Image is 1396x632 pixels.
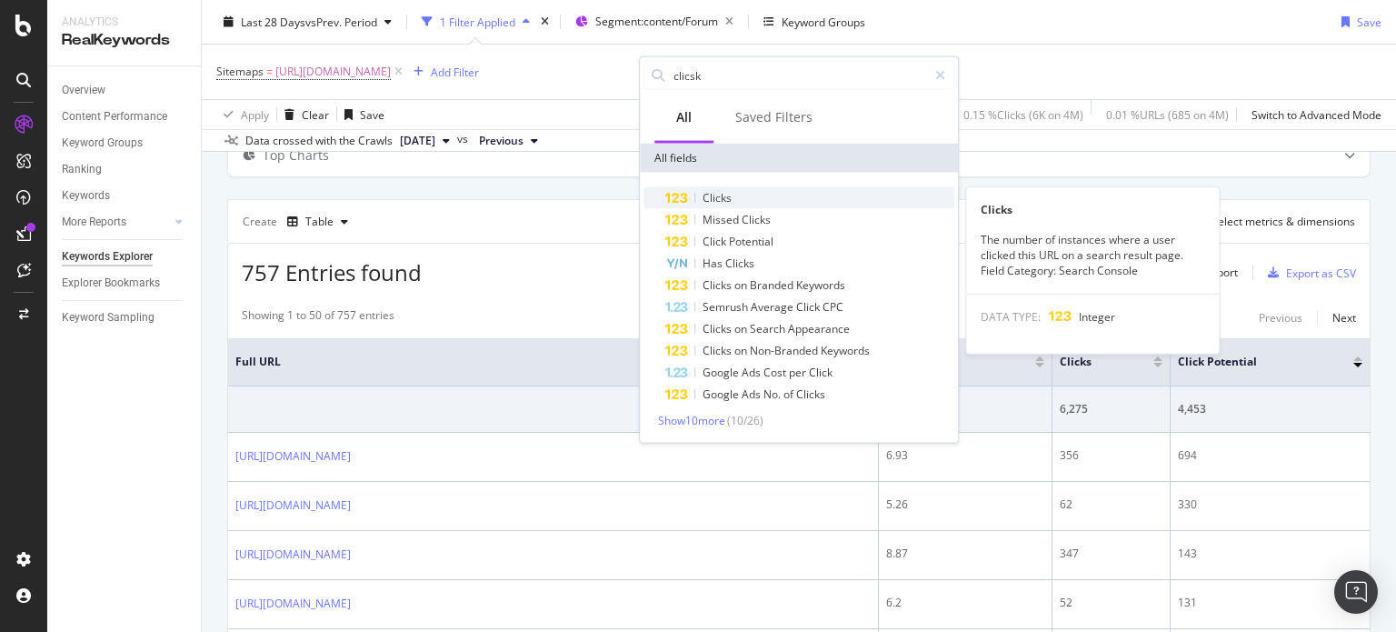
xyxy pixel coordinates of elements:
[62,274,160,293] div: Explorer Bookmarks
[414,7,537,36] button: 1 Filter Applied
[266,64,273,79] span: =
[703,386,742,402] span: Google
[756,7,872,36] button: Keyword Groups
[750,277,796,293] span: Branded
[235,497,351,515] a: [URL][DOMAIN_NAME]
[963,106,1083,122] div: 0.15 % Clicks ( 6K on 4M )
[727,413,763,428] span: ( 10 / 26 )
[1060,401,1162,417] div: 6,275
[263,146,329,165] div: Top Charts
[1178,595,1362,611] div: 131
[1357,14,1381,29] div: Save
[788,321,850,336] span: Appearance
[1334,570,1378,614] div: Open Intercom Messenger
[62,186,110,206] div: Keywords
[703,256,725,271] span: Has
[703,190,732,206] span: Clicks
[734,321,750,336] span: on
[1251,106,1381,122] div: Switch to Advanced Mode
[277,100,329,129] button: Clear
[1332,310,1356,326] div: Next
[886,546,1044,562] div: 8.87
[472,130,545,152] button: Previous
[1060,447,1162,464] div: 356
[1261,258,1356,287] button: Export as CSV
[479,133,523,149] span: Previous
[703,299,751,315] span: Semrush
[440,14,515,29] div: 1 Filter Applied
[703,212,742,227] span: Missed
[1334,7,1381,36] button: Save
[245,133,393,149] div: Data crossed with the Crawls
[216,64,264,79] span: Sitemaps
[742,212,771,227] span: Clicks
[823,299,843,315] span: CPC
[431,64,479,79] div: Add Filter
[735,108,813,126] div: Saved Filters
[1178,354,1326,370] span: Click Potential
[305,14,377,29] span: vs Prev. Period
[763,386,783,402] span: No.
[966,232,1219,278] div: The number of instances where a user clicked this URL on a search result page. Field Category: Se...
[821,343,870,358] span: Keywords
[1286,266,1356,281] div: Export as CSV
[62,81,105,100] div: Overview
[537,13,553,31] div: times
[337,100,384,129] button: Save
[1178,497,1362,513] div: 330
[235,595,351,613] a: [URL][DOMAIN_NAME]
[235,447,351,466] a: [URL][DOMAIN_NAME]
[62,160,102,179] div: Ranking
[280,207,355,236] button: Table
[62,134,188,153] a: Keyword Groups
[782,14,865,29] div: Keyword Groups
[672,62,927,89] input: Search by field name
[783,386,796,402] span: of
[62,274,188,293] a: Explorer Bookmarks
[62,247,153,266] div: Keywords Explorer
[62,30,186,51] div: RealKeywords
[734,343,750,358] span: on
[235,354,834,370] span: Full URL
[235,546,351,564] a: [URL][DOMAIN_NAME]
[393,130,457,152] button: [DATE]
[981,308,1041,324] span: DATA TYPE:
[1060,354,1126,370] span: Clicks
[62,15,186,30] div: Analytics
[62,134,143,153] div: Keyword Groups
[640,144,958,173] div: All fields
[763,365,789,380] span: Cost
[796,299,823,315] span: Click
[62,213,126,232] div: More Reports
[742,386,763,402] span: Ads
[1178,546,1362,562] div: 143
[400,133,435,149] span: 2025 Sep. 1st
[729,234,773,249] span: Potential
[703,234,729,249] span: Click
[595,14,718,29] span: Segment: content/Forum
[1060,546,1162,562] div: 347
[1178,401,1362,417] div: 4,453
[750,321,788,336] span: Search
[302,106,329,122] div: Clear
[62,107,188,126] a: Content Performance
[886,497,1044,513] div: 5.26
[703,277,734,293] span: Clicks
[966,202,1219,217] div: Clicks
[62,81,188,100] a: Overview
[241,14,305,29] span: Last 28 Days
[742,365,763,380] span: Ads
[734,277,750,293] span: on
[1244,100,1381,129] button: Switch to Advanced Mode
[62,308,155,327] div: Keyword Sampling
[725,256,754,271] span: Clicks
[886,447,1044,464] div: 6.93
[886,401,1044,417] div: 9.65
[886,595,1044,611] div: 6.2
[216,100,269,129] button: Apply
[1060,497,1162,513] div: 62
[242,307,394,329] div: Showing 1 to 50 of 757 entries
[241,106,269,122] div: Apply
[62,213,170,232] a: More Reports
[242,257,422,287] span: 757 Entries found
